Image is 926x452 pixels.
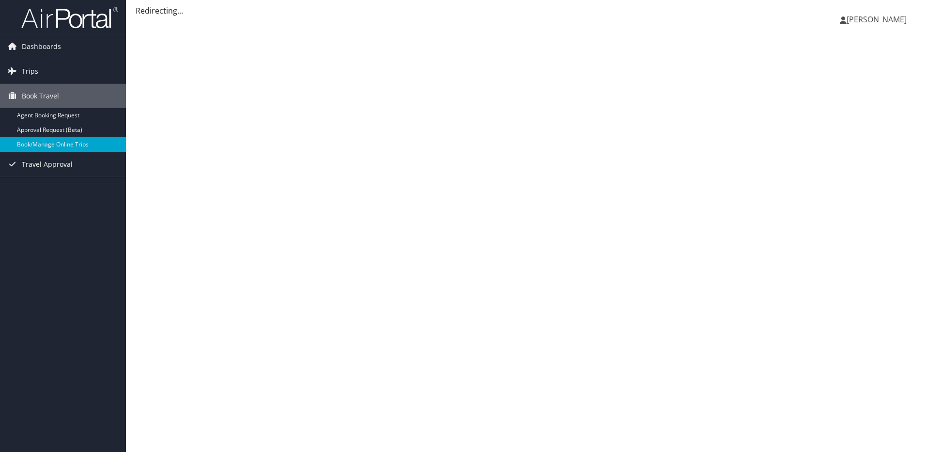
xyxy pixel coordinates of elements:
[22,34,61,59] span: Dashboards
[22,152,73,177] span: Travel Approval
[22,84,59,108] span: Book Travel
[22,59,38,83] span: Trips
[21,6,118,29] img: airportal-logo.png
[840,5,916,34] a: [PERSON_NAME]
[136,5,916,16] div: Redirecting...
[847,14,907,25] span: [PERSON_NAME]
